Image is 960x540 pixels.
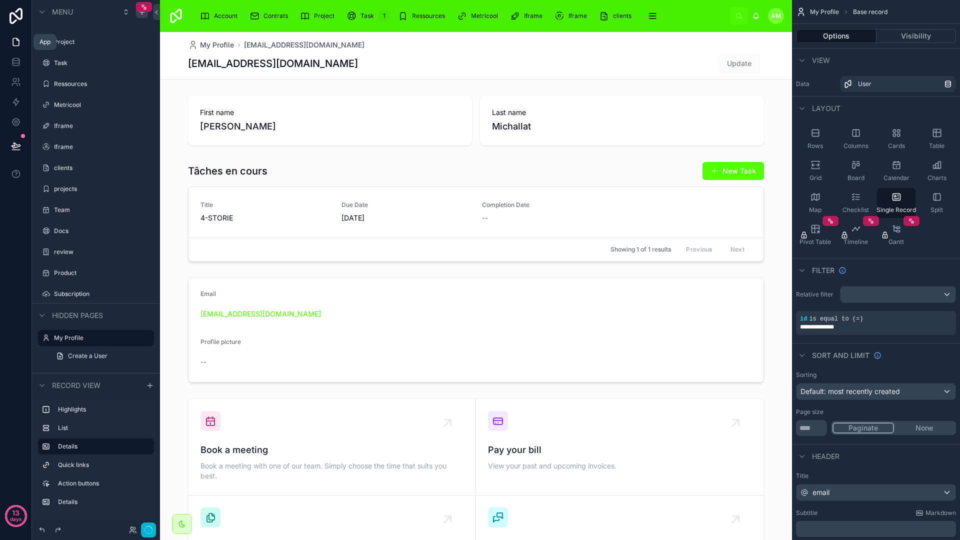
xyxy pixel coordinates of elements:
button: Charts [917,156,956,186]
span: Metricool [471,12,498,20]
label: projects [54,185,152,193]
button: Rows [796,124,834,154]
button: Checklist [836,188,875,218]
span: Base record [853,8,887,16]
span: Pivot Table [799,238,831,246]
button: Pivot Table [796,220,834,250]
a: [EMAIL_ADDRESS][DOMAIN_NAME] [244,40,364,50]
button: Options [796,29,876,43]
a: User [840,76,956,92]
span: Project [314,12,334,20]
span: Charts [927,174,946,182]
a: Markdown [915,509,956,517]
span: User [858,80,871,88]
span: Checklist [842,206,869,214]
label: Iframe [54,143,152,151]
span: Iframe [524,12,542,20]
span: AM [771,12,781,20]
label: Subscription [54,290,152,298]
label: Highlights [58,405,150,413]
button: Calendar [877,156,915,186]
label: Task [54,59,152,67]
label: Project [54,38,152,46]
label: Title [796,472,956,480]
span: is equal to (=) [809,315,863,322]
label: Product [54,269,152,277]
button: Cards [877,124,915,154]
button: Map [796,188,834,218]
label: Ressources [54,80,152,88]
label: Relative filter [796,290,836,298]
span: My Profile [200,40,234,50]
label: Metricool [54,101,152,109]
div: 1 [378,10,390,22]
button: None [894,422,954,433]
a: Task1 [343,7,393,25]
button: Table [917,124,956,154]
span: Contrats [263,12,288,20]
a: Iframe [507,7,549,25]
a: Ressources [395,7,452,25]
img: App logo [168,8,184,24]
label: clients [54,164,152,172]
button: Board [836,156,875,186]
label: review [54,248,152,256]
span: Task [360,12,374,20]
span: Record view [52,380,100,390]
span: Map [809,206,821,214]
div: scrollable content [32,397,160,520]
div: scrollable content [796,521,956,537]
h1: [EMAIL_ADDRESS][DOMAIN_NAME] [188,56,358,70]
span: Single Record [876,206,916,214]
span: Columns [843,142,868,150]
button: Paginate [832,422,894,433]
span: Gantt [888,238,904,246]
label: My Profile [54,334,148,342]
label: Details [58,442,146,450]
label: Iframe [54,122,152,130]
div: App [39,38,50,46]
button: Visibility [876,29,956,43]
span: id [800,315,807,322]
a: Contrats [246,7,295,25]
p: days [10,512,22,526]
button: Split [917,188,956,218]
p: 13 [12,508,19,518]
span: Table [929,142,944,150]
span: Create a User [68,352,107,360]
span: View [812,55,830,65]
label: Sorting [796,371,816,379]
a: My Profile [188,40,234,50]
span: Grid [809,174,821,182]
span: Board [847,174,864,182]
label: Docs [54,227,152,235]
span: Ressources [412,12,445,20]
span: Header [812,451,839,461]
span: Default: most recently created [800,387,900,395]
span: Layout [812,103,840,113]
label: Team [54,206,152,214]
span: My Profile [810,8,839,16]
span: Hidden pages [52,310,103,320]
label: Details [58,498,150,506]
span: clients [613,12,631,20]
span: email [812,487,829,497]
button: Single Record [877,188,915,218]
span: Split [930,206,943,214]
span: Timeline [843,238,868,246]
button: Columns [836,124,875,154]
